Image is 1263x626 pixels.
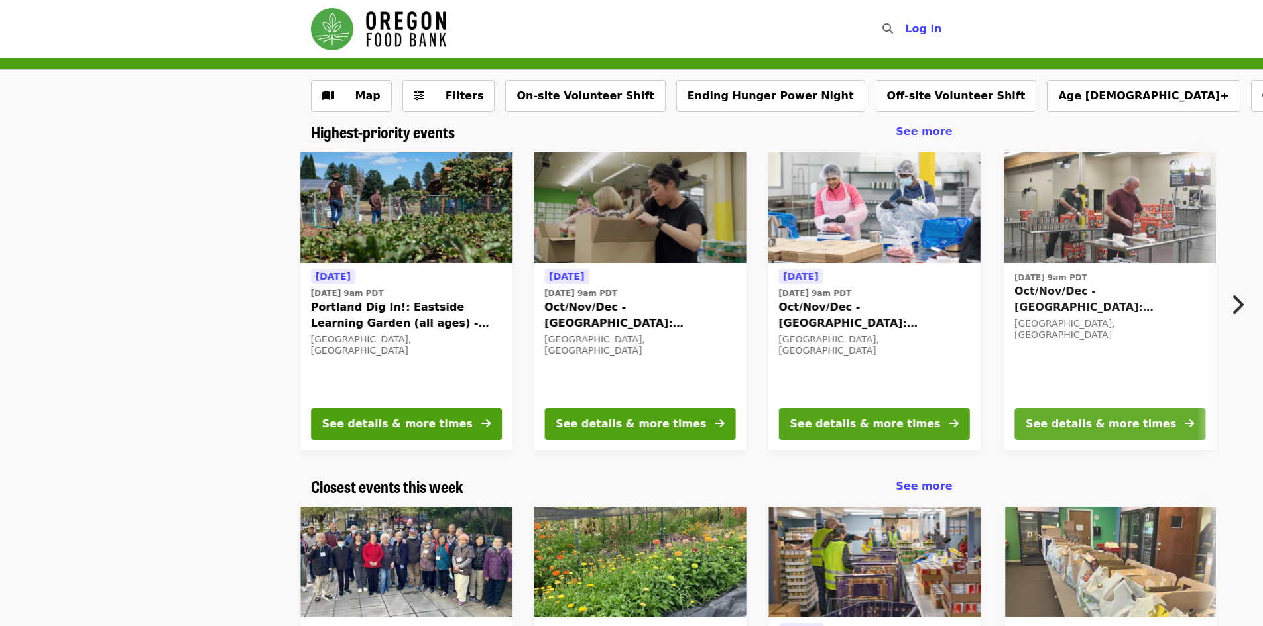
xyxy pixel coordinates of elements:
span: See more [896,480,952,492]
button: On-site Volunteer Shift [505,80,665,112]
span: Oct/Nov/Dec - [GEOGRAPHIC_DATA]: Repack/Sort (age [DEMOGRAPHIC_DATA]+) [544,299,735,331]
span: Closest events this week [311,474,463,497]
span: See more [896,125,952,138]
div: Highest-priority events [300,123,963,142]
button: Ending Hunger Power Night [676,80,865,112]
span: Log in [905,23,941,35]
time: [DATE] 9am PDT [1014,272,1087,284]
span: Highest-priority events [311,120,455,143]
img: Clay Street Table Food Pantry- Free Food Market organized by Oregon Food Bank [300,507,512,618]
a: Highest-priority events [311,123,455,142]
time: [DATE] 9am PDT [311,287,384,299]
img: Oregon Food Bank - Home [311,8,446,50]
span: Oct/Nov/Dec - [GEOGRAPHIC_DATA]: Repack/Sort (age [DEMOGRAPHIC_DATA]+) [1014,284,1205,315]
input: Search [901,13,912,45]
div: [GEOGRAPHIC_DATA], [GEOGRAPHIC_DATA] [778,334,969,356]
img: Oct/Nov/Dec - Beaverton: Repack/Sort (age 10+) organized by Oregon Food Bank [768,152,980,264]
span: Map [355,89,381,102]
a: Closest events this week [311,477,463,496]
time: [DATE] 9am PDT [544,287,617,299]
img: Portland Open Bible - Partner Agency Support (16+) organized by Oregon Food Bank [1005,507,1217,618]
div: Closest events this week [300,477,963,496]
img: Unity Farm Fall Work Party organized by Oregon Food Bank [534,507,746,618]
button: See details & more times [1014,408,1205,440]
span: [DATE] [549,271,584,282]
button: See details & more times [544,408,735,440]
div: See details & more times [556,416,706,432]
button: Show map view [311,80,392,112]
i: arrow-right icon [949,417,958,430]
img: Northeast Emergency Food Program - Partner Agency Support organized by Oregon Food Bank [768,507,981,618]
a: See more [896,478,952,494]
a: See details for "Portland Dig In!: Eastside Learning Garden (all ages) - Aug/Sept/Oct" [300,152,512,450]
div: See details & more times [790,416,940,432]
span: [DATE] [783,271,818,282]
button: See details & more times [311,408,502,440]
div: See details & more times [1026,416,1176,432]
i: chevron-right icon [1231,292,1244,317]
a: See details for "Oct/Nov/Dec - Portland: Repack/Sort (age 8+)" [534,152,746,450]
span: Oct/Nov/Dec - [GEOGRAPHIC_DATA]: Repack/Sort (age [DEMOGRAPHIC_DATA]+) [778,299,969,331]
div: See details & more times [322,416,473,432]
span: [DATE] [316,271,351,282]
i: search icon [882,23,893,35]
div: [GEOGRAPHIC_DATA], [GEOGRAPHIC_DATA] [311,334,502,356]
div: [GEOGRAPHIC_DATA], [GEOGRAPHIC_DATA] [544,334,735,356]
i: arrow-right icon [1185,417,1194,430]
img: Oct/Nov/Dec - Portland: Repack/Sort (age 8+) organized by Oregon Food Bank [534,152,746,264]
span: Filters [446,89,484,102]
i: sliders-h icon [414,89,424,102]
button: Filters (0 selected) [402,80,495,112]
button: Off-site Volunteer Shift [876,80,1037,112]
a: See more [896,124,952,140]
button: Log in [894,16,952,42]
a: See details for "Oct/Nov/Dec - Portland: Repack/Sort (age 16+)" [1004,152,1216,450]
i: arrow-right icon [481,417,491,430]
span: Portland Dig In!: Eastside Learning Garden (all ages) - Aug/Sept/Oct [311,299,502,331]
i: arrow-right icon [715,417,724,430]
i: map icon [322,89,334,102]
img: Oct/Nov/Dec - Portland: Repack/Sort (age 16+) organized by Oregon Food Bank [1004,152,1216,264]
div: [GEOGRAPHIC_DATA], [GEOGRAPHIC_DATA] [1014,318,1205,340]
img: Portland Dig In!: Eastside Learning Garden (all ages) - Aug/Sept/Oct organized by Oregon Food Bank [300,152,512,264]
button: Next item [1219,286,1263,323]
time: [DATE] 9am PDT [778,287,851,299]
button: Age [DEMOGRAPHIC_DATA]+ [1047,80,1240,112]
a: See details for "Oct/Nov/Dec - Beaverton: Repack/Sort (age 10+)" [768,152,980,450]
button: See details & more times [778,408,969,440]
